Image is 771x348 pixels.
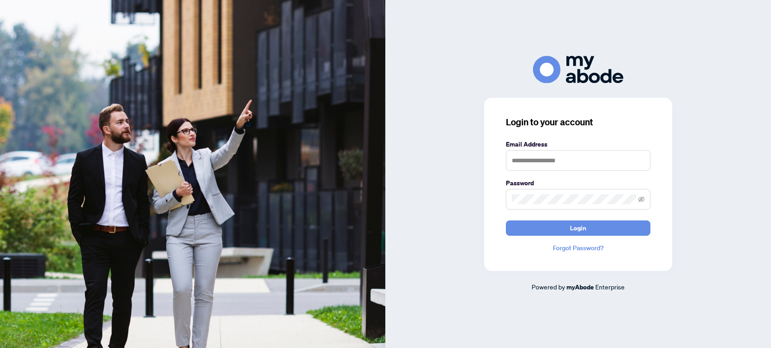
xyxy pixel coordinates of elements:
[506,116,650,128] h3: Login to your account
[506,243,650,253] a: Forgot Password?
[506,220,650,236] button: Login
[595,283,625,291] span: Enterprise
[570,221,586,235] span: Login
[506,139,650,149] label: Email Address
[566,282,594,292] a: myAbode
[533,56,623,83] img: ma-logo
[532,283,565,291] span: Powered by
[506,178,650,188] label: Password
[638,196,645,202] span: eye-invisible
